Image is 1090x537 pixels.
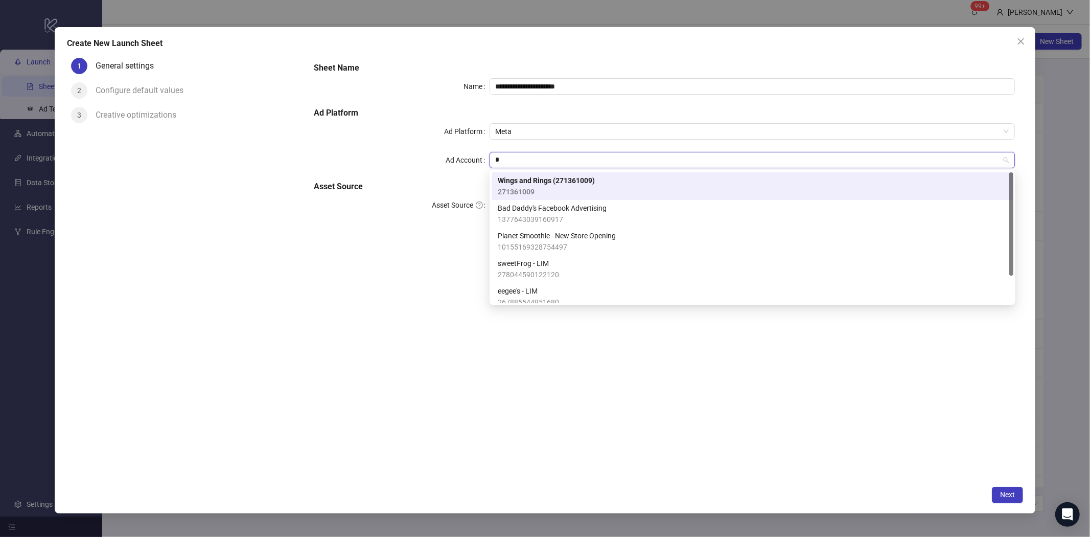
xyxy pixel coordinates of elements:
[492,200,1013,228] div: Bad Daddy's Facebook Advertising
[992,487,1023,503] button: Next
[445,123,490,140] label: Ad Platform
[498,297,559,308] span: 267885544951680
[314,62,1015,74] h5: Sheet Name
[496,152,1000,168] input: Ad Account
[96,107,184,123] div: Creative optimizations
[490,78,1015,95] input: Name
[77,62,81,70] span: 1
[96,58,162,74] div: General settings
[496,124,1009,139] span: Meta
[498,258,559,269] span: sweetFrog - LIM
[67,37,1024,50] div: Create New Launch Sheet
[498,214,607,225] span: 1377643039160917
[464,78,490,95] label: Name
[1013,33,1029,50] button: Close
[498,186,595,197] span: 271361009
[1000,490,1015,499] span: Next
[96,82,192,99] div: Configure default values
[498,241,616,253] span: 10155169328754497
[314,107,1015,119] h5: Ad Platform
[492,255,1013,283] div: sweetFrog - LIM
[492,172,1013,200] div: Wings and Rings (271361009)
[492,283,1013,310] div: eegee's - LIM
[77,111,81,119] span: 3
[498,175,595,186] span: Wings and Rings (271361009)
[498,285,559,297] span: eegee's - LIM
[1017,37,1025,46] span: close
[492,228,1013,255] div: Planet Smoothie - New Store Opening
[498,203,607,214] span: Bad Daddy's Facebook Advertising
[314,181,1015,193] h5: Asset Source
[498,230,616,241] span: Planet Smoothie - New Store Opening
[446,152,490,168] label: Ad Account
[1055,502,1080,527] div: Open Intercom Messenger
[498,269,559,280] span: 278044590122120
[77,86,81,95] span: 2
[476,202,483,209] span: question-circle
[432,197,490,213] label: Asset Source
